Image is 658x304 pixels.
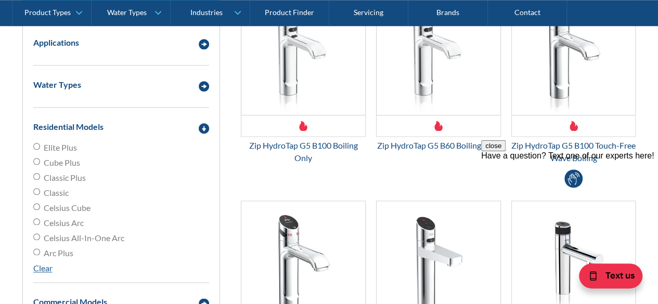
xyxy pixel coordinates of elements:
input: Celsius Cube [33,203,40,210]
div: Applications [33,36,79,49]
div: Zip HydroTap G5 B100 Boiling Only [241,139,366,164]
input: Celsius Arc [33,218,40,225]
div: Zip HydroTap G5 B60 Boiling Only [376,139,501,152]
span: Celsius All-In-One Arc [44,232,124,244]
div: Product Types [24,8,71,17]
span: Celsius Arc [44,217,84,229]
span: Classic Plus [44,171,86,184]
div: Industries [190,8,222,17]
div: Water Types [107,8,147,17]
input: Arc Plus [33,248,40,255]
span: Arc Plus [44,247,73,259]
input: Classic [33,188,40,195]
a: Clear [33,263,53,273]
span: Cube Plus [44,156,80,169]
iframe: podium webchat widget prompt [481,140,658,265]
span: Celsius Cube [44,202,91,214]
div: Zip HydroTap G5 B100 Touch-Free Wave Boiling [511,139,636,164]
iframe: podium webchat widget bubble [554,252,658,304]
span: Classic [44,187,69,199]
input: Cube Plus [33,158,40,165]
input: Elite Plus [33,143,40,150]
div: Residential Models [33,121,104,133]
span: Elite Plus [44,141,77,154]
input: Classic Plus [33,173,40,180]
div: Water Types [33,78,81,91]
input: Celsius All-In-One Arc [33,233,40,240]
